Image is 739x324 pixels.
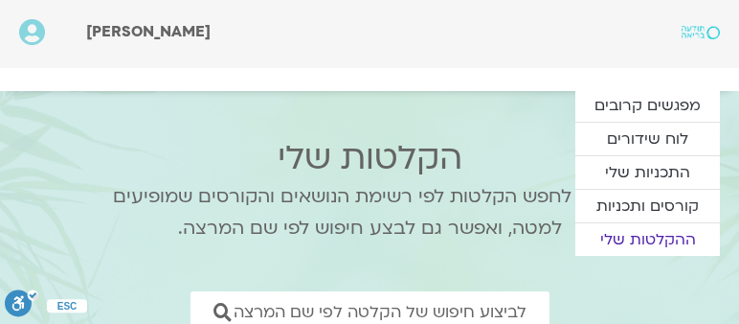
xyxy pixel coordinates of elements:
[87,181,652,244] p: אפשר לחפש הקלטות לפי רשימת הנושאים והקורסים שמופיעים למטה, ואפשר גם לבצע חיפוש לפי שם המרצה.
[575,223,720,256] a: ההקלטות שלי
[575,156,720,189] a: התכניות שלי
[86,21,211,42] span: [PERSON_NAME]
[575,123,720,155] a: לוח שידורים
[575,89,720,122] a: מפגשים קרובים
[234,303,526,321] span: לביצוע חיפוש של הקלטה לפי שם המרצה
[575,190,720,222] a: קורסים ותכניות
[87,139,652,177] h2: הקלטות שלי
